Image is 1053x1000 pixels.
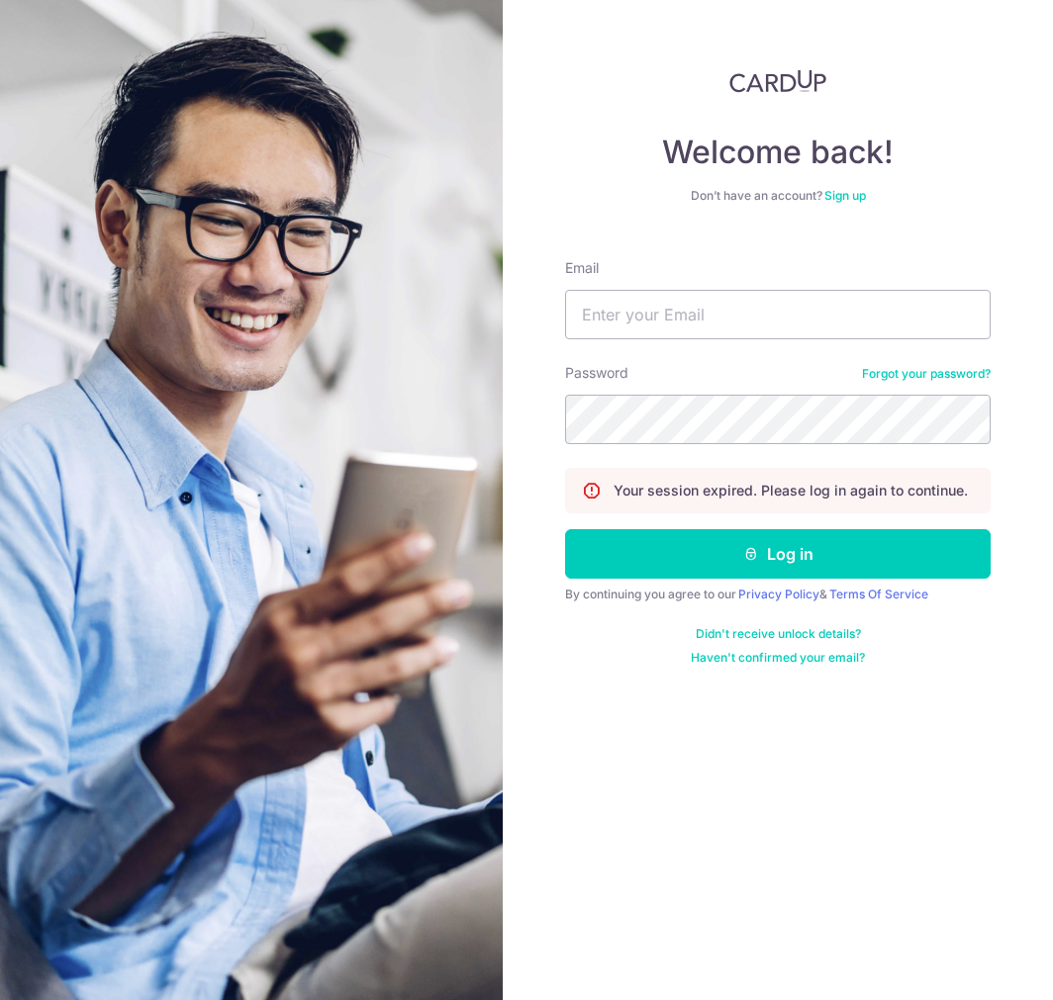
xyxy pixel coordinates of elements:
[824,188,866,203] a: Sign up
[829,587,928,601] a: Terms Of Service
[862,366,991,382] a: Forgot your password?
[565,258,599,278] label: Email
[565,188,991,204] div: Don’t have an account?
[696,626,861,642] a: Didn't receive unlock details?
[738,587,819,601] a: Privacy Policy
[565,133,991,172] h4: Welcome back!
[614,481,968,500] p: Your session expired. Please log in again to continue.
[565,290,991,339] input: Enter your Email
[565,587,991,602] div: By continuing you agree to our &
[691,650,865,666] a: Haven't confirmed your email?
[565,363,628,383] label: Password
[729,69,826,93] img: CardUp Logo
[565,529,991,579] button: Log in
